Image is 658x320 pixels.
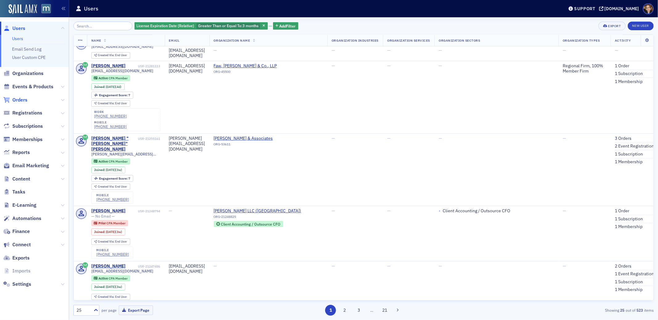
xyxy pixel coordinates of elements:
[367,307,376,313] span: …
[94,276,127,280] a: Active CPA Member
[214,48,217,53] span: —
[3,189,25,195] a: Tasks
[106,230,115,234] span: [DATE]
[91,167,125,173] div: Joined: 2025-08-04 00:00:00
[3,70,43,77] a: Organizations
[619,307,626,313] strong: 25
[439,208,441,214] span: •
[91,284,125,290] div: Joined: 2025-07-30 00:00:00
[279,23,296,29] span: Add Filter
[615,79,643,85] a: 1 Membership
[101,307,117,313] label: per page
[615,271,654,277] a: 1 Event Registration
[214,63,277,69] span: Faw, Casson & Co., LLP
[615,143,656,149] a: 2 Event Registrations
[242,23,259,28] span: 3 months
[91,175,133,182] div: Engagement Score: 7
[94,76,127,80] a: Active CPA Member
[169,63,205,74] div: [EMAIL_ADDRESS][DOMAIN_NAME]
[98,295,127,299] div: End User
[599,6,641,11] button: [DOMAIN_NAME]
[91,75,130,81] div: Active: Active: CPA Member
[99,93,128,97] span: Engagement Score :
[98,54,127,57] div: End User
[98,53,115,57] span: Created Via :
[94,230,106,234] span: Joined :
[3,110,42,116] a: Registrations
[91,44,154,49] span: [EMAIL_ADDRESS][DOMAIN_NAME]
[91,100,130,107] div: Created Via: End User
[138,137,160,141] div: USR-21255161
[12,228,30,235] span: Finance
[3,176,30,182] a: Content
[332,38,379,43] span: Organization Industries
[563,208,566,214] span: —
[3,255,30,261] a: Exports
[12,123,43,130] span: Subscriptions
[214,142,273,148] div: ORG-53611
[99,176,128,181] span: Engagement Score :
[94,85,106,89] span: Joined :
[12,176,30,182] span: Content
[339,305,350,316] button: 2
[214,136,273,141] a: [PERSON_NAME] & Associates
[9,4,37,14] img: SailAMX
[615,208,629,214] a: 1 Order
[615,48,618,53] span: —
[91,228,125,235] div: Joined: 2025-07-31 00:00:00
[96,252,129,257] div: [PHONE_NUMBER]
[91,83,125,90] div: Joined: 2025-08-21 00:00:00
[273,22,298,30] button: AddFilter
[332,135,335,141] span: —
[628,22,654,30] a: New User
[169,264,205,274] div: [EMAIL_ADDRESS][DOMAIN_NAME]
[126,64,160,68] div: USR-21281113
[98,101,115,105] span: Created Via :
[443,208,510,214] div: Client Accounting / Outsource CFO
[387,135,391,141] span: —
[169,136,205,152] div: [PERSON_NAME][EMAIL_ADDRESS][DOMAIN_NAME]
[94,285,106,289] span: Joined :
[12,281,31,288] span: Settings
[94,114,127,118] a: [PHONE_NUMBER]
[615,159,643,165] a: 1 Membership
[106,168,115,172] span: [DATE]
[126,209,160,213] div: USR-21248794
[598,22,625,30] button: Export
[439,38,480,43] span: Organization Sectors
[332,63,335,69] span: —
[91,294,130,300] div: Created Via: End User
[91,136,137,152] a: [PERSON_NAME] "[PERSON_NAME]" [PERSON_NAME]
[37,4,51,15] a: View Homepage
[91,63,126,69] a: [PERSON_NAME]
[635,307,644,313] strong: 523
[214,208,301,214] a: [PERSON_NAME] LLC ([GEOGRAPHIC_DATA])
[439,135,442,141] span: —
[98,221,106,225] span: Prior
[91,152,160,156] span: [PERSON_NAME][EMAIL_ADDRESS][DOMAIN_NAME]
[12,149,30,156] span: Reports
[137,23,194,28] span: License Expiration Date (Relative)
[214,136,273,141] span: Faragalla & Associates
[109,276,128,281] span: CPA Member
[12,36,23,41] a: Users
[439,48,442,53] span: —
[563,38,600,43] span: Organization Types
[94,168,106,172] span: Joined :
[106,230,122,234] div: (3w)
[91,214,115,218] span: — No Email —
[84,5,98,12] h1: Users
[214,215,301,221] div: ORG-21248825
[563,263,566,269] span: —
[198,23,242,28] span: Greater Than or Equal To :
[109,159,128,164] span: CPA Member
[12,55,46,60] a: User Custom CPE
[214,208,301,214] span: J D HOLLIS LLC (Rockville)
[12,215,41,222] span: Automations
[77,307,90,314] div: 25
[214,63,277,69] a: Faw, [PERSON_NAME] & Co., LLP
[96,197,129,202] a: [PHONE_NUMBER]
